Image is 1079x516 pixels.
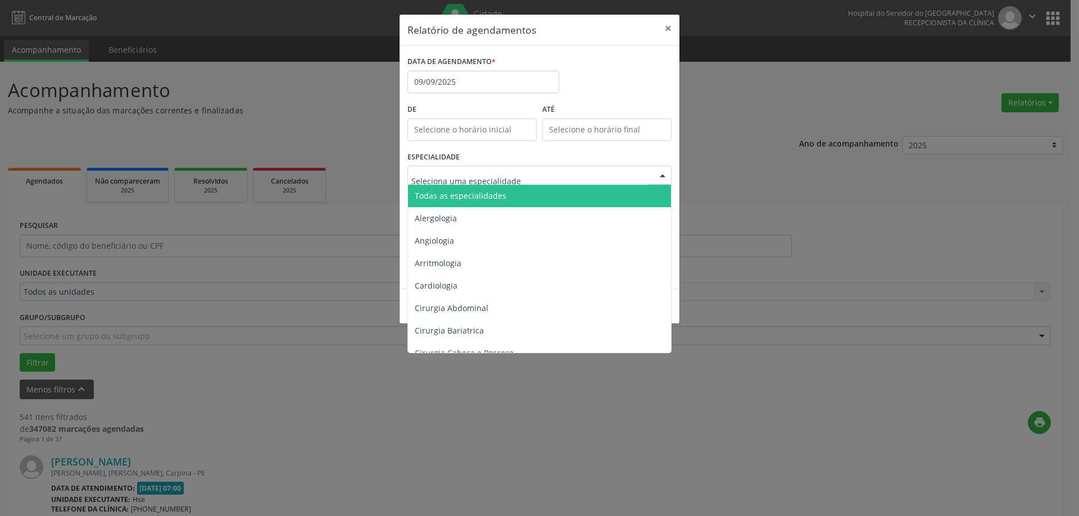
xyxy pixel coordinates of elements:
[407,53,496,71] label: DATA DE AGENDAMENTO
[542,101,672,118] label: ATÉ
[407,71,559,93] input: Selecione uma data ou intervalo
[415,325,484,336] span: Cirurgia Bariatrica
[407,101,537,118] label: De
[542,118,672,141] input: Selecione o horário final
[415,235,454,246] span: Angiologia
[415,280,457,291] span: Cardiologia
[415,258,461,268] span: Arritmologia
[415,190,506,201] span: Todas as especialidades
[407,149,460,166] label: ESPECIALIDADE
[415,303,488,313] span: Cirurgia Abdominal
[415,213,457,223] span: Alergologia
[415,348,514,358] span: Cirurgia Cabeça e Pescoço
[657,15,679,42] button: Close
[411,170,649,192] input: Seleciona uma especialidade
[407,118,537,141] input: Selecione o horário inicial
[407,22,536,37] h5: Relatório de agendamentos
